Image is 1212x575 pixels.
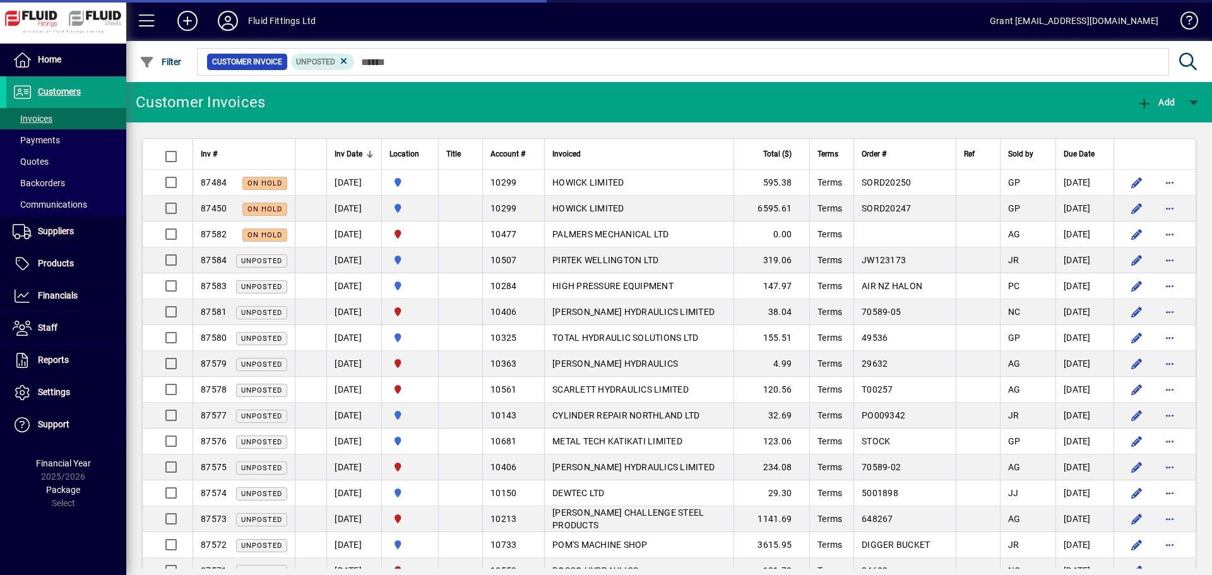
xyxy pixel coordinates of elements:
[862,384,893,394] span: T00257
[247,231,282,239] span: On hold
[389,253,431,267] span: AUCKLAND
[36,458,91,468] span: Financial Year
[1127,483,1147,503] button: Edit
[201,307,227,317] span: 87581
[6,280,126,312] a: Financials
[862,255,906,265] span: JW123173
[1127,405,1147,425] button: Edit
[817,410,842,420] span: Terms
[1064,147,1106,161] div: Due Date
[1160,224,1180,244] button: More options
[241,412,282,420] span: Unposted
[817,333,842,343] span: Terms
[1127,224,1147,244] button: Edit
[734,454,809,480] td: 234.08
[389,486,431,500] span: AUCKLAND
[1160,276,1180,296] button: More options
[6,216,126,247] a: Suppliers
[389,227,431,241] span: CHRISTCHURCH
[817,307,842,317] span: Terms
[389,512,431,526] span: CHRISTCHURCH
[389,331,431,345] span: AUCKLAND
[247,205,282,213] span: On hold
[1160,535,1180,555] button: More options
[201,229,227,239] span: 87582
[1008,384,1021,394] span: AG
[1055,429,1114,454] td: [DATE]
[862,307,901,317] span: 70589-05
[1055,506,1114,532] td: [DATE]
[1160,379,1180,400] button: More options
[241,335,282,343] span: Unposted
[6,172,126,194] a: Backorders
[326,480,381,506] td: [DATE]
[326,377,381,403] td: [DATE]
[1008,514,1021,524] span: AG
[990,11,1158,31] div: Grant [EMAIL_ADDRESS][DOMAIN_NAME]
[1055,532,1114,558] td: [DATE]
[862,359,888,369] span: 29632
[1127,250,1147,270] button: Edit
[862,462,901,472] span: 70589-02
[1055,403,1114,429] td: [DATE]
[201,462,227,472] span: 87575
[326,532,381,558] td: [DATE]
[862,410,905,420] span: PO009342
[389,147,419,161] span: Location
[13,114,52,124] span: Invoices
[490,281,516,291] span: 10284
[326,506,381,532] td: [DATE]
[1008,540,1019,550] span: JR
[241,283,282,291] span: Unposted
[13,157,49,167] span: Quotes
[6,194,126,215] a: Communications
[1127,535,1147,555] button: Edit
[389,305,431,319] span: CHRISTCHURCH
[1055,299,1114,325] td: [DATE]
[291,54,355,70] mat-chip: Customer Invoice Status: Unposted
[817,255,842,265] span: Terms
[136,50,185,73] button: Filter
[1055,273,1114,299] td: [DATE]
[1127,328,1147,348] button: Edit
[326,351,381,377] td: [DATE]
[862,177,911,187] span: SORD20250
[296,57,335,66] span: Unposted
[552,462,715,472] span: [PERSON_NAME] HYDRAULICS LIMITED
[734,222,809,247] td: 0.00
[1055,196,1114,222] td: [DATE]
[817,488,842,498] span: Terms
[201,384,227,394] span: 87578
[1008,147,1048,161] div: Sold by
[1055,325,1114,351] td: [DATE]
[734,170,809,196] td: 595.38
[490,410,516,420] span: 10143
[241,490,282,498] span: Unposted
[1127,379,1147,400] button: Edit
[862,147,948,161] div: Order #
[1160,198,1180,218] button: More options
[490,359,516,369] span: 10363
[38,323,57,333] span: Staff
[490,384,516,394] span: 10561
[326,273,381,299] td: [DATE]
[1160,483,1180,503] button: More options
[490,229,516,239] span: 10477
[389,382,431,396] span: CHRISTCHURCH
[38,290,78,300] span: Financials
[490,307,516,317] span: 10406
[38,86,81,97] span: Customers
[326,429,381,454] td: [DATE]
[862,203,911,213] span: SORD20247
[734,429,809,454] td: 123.06
[817,462,842,472] span: Terms
[389,175,431,189] span: AUCKLAND
[1008,462,1021,472] span: AG
[1160,457,1180,477] button: More options
[6,129,126,151] a: Payments
[552,333,698,343] span: TOTAL HYDRAULIC SOLUTIONS LTD
[862,147,886,161] span: Order #
[389,408,431,422] span: AUCKLAND
[389,147,431,161] div: Location
[1008,255,1019,265] span: JR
